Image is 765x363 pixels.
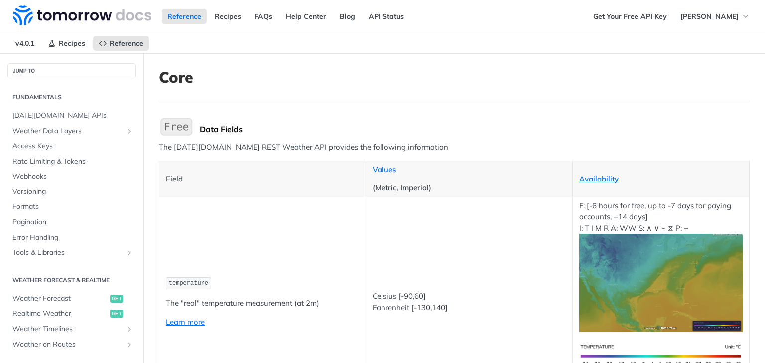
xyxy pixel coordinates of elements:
a: Access Keys [7,139,136,154]
span: Pagination [12,217,133,227]
p: Celsius [-90,60] Fahrenheit [-130,140] [373,291,566,313]
a: Values [373,165,396,174]
a: Recipes [209,9,247,24]
span: Expand image [579,277,743,287]
span: Rate Limiting & Tokens [12,157,133,167]
a: API Status [363,9,409,24]
a: Webhooks [7,169,136,184]
span: Weather Timelines [12,324,123,334]
h2: Weather Forecast & realtime [7,276,136,285]
a: Reference [93,36,149,51]
a: Formats [7,199,136,214]
p: Field [166,174,359,185]
a: Blog [334,9,361,24]
h2: Fundamentals [7,93,136,102]
span: [PERSON_NAME] [680,12,739,21]
span: Weather on Routes [12,340,123,350]
button: Show subpages for Weather on Routes [126,341,133,349]
span: Error Handling [12,233,133,243]
button: Show subpages for Weather Timelines [126,325,133,333]
span: [DATE][DOMAIN_NAME] APIs [12,111,133,121]
a: Recipes [42,36,91,51]
a: Weather Data LayersShow subpages for Weather Data Layers [7,124,136,139]
button: Show subpages for Weather Data Layers [126,127,133,135]
p: (Metric, Imperial) [373,182,566,194]
code: temperature [166,277,211,290]
p: The "real" temperature measurement (at 2m) [166,298,359,309]
a: Error Handling [7,230,136,245]
a: Get Your Free API Key [588,9,672,24]
p: The [DATE][DOMAIN_NAME] REST Weather API provides the following information [159,142,750,153]
button: JUMP TO [7,63,136,78]
span: get [110,310,123,318]
a: Weather on RoutesShow subpages for Weather on Routes [7,337,136,352]
span: Tools & Libraries [12,248,123,258]
a: Realtime Weatherget [7,306,136,321]
div: Data Fields [200,124,750,134]
span: v4.0.1 [10,36,40,51]
h1: Core [159,68,750,86]
a: Rate Limiting & Tokens [7,154,136,169]
a: Pagination [7,215,136,230]
button: Show subpages for Tools & Libraries [126,249,133,257]
a: Versioning [7,184,136,199]
img: temperature [579,234,743,332]
a: Weather Forecastget [7,291,136,306]
span: get [110,295,123,303]
span: Reference [110,39,143,48]
a: Availability [579,174,619,183]
a: Reference [162,9,207,24]
span: Webhooks [12,172,133,181]
a: Tools & LibrariesShow subpages for Tools & Libraries [7,245,136,260]
span: Access Keys [12,141,133,151]
span: Expand image [579,350,743,360]
span: Weather Data Layers [12,126,123,136]
a: Help Center [280,9,332,24]
span: Versioning [12,187,133,197]
span: Weather Forecast [12,294,108,304]
span: Recipes [59,39,85,48]
img: Tomorrow.io Weather API Docs [13,5,151,25]
span: Formats [12,202,133,212]
a: Learn more [166,317,205,327]
p: F: [-6 hours for free, up to -7 days for paying accounts, +14 days] I: T I M R A: WW S: ∧ ∨ ~ ⧖ P: + [579,200,743,332]
span: Realtime Weather [12,309,108,319]
a: Weather TimelinesShow subpages for Weather Timelines [7,322,136,337]
a: FAQs [249,9,278,24]
a: [DATE][DOMAIN_NAME] APIs [7,108,136,123]
button: [PERSON_NAME] [675,9,755,24]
